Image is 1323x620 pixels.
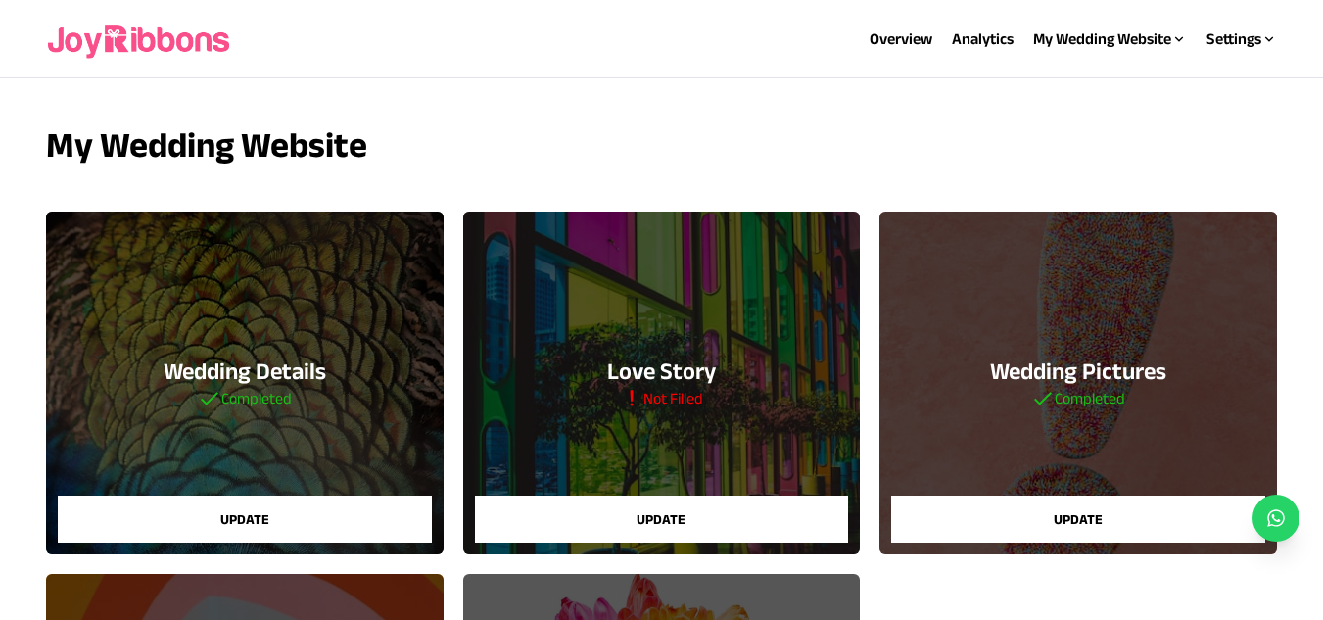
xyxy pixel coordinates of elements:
button: Update [58,496,431,543]
a: Wedding PicturesCompletedUpdate [879,212,1276,554]
h5: Completed [1031,387,1125,410]
img: joyribbons [46,8,234,71]
h3: Love Story [607,356,716,387]
h5: Not Filled [620,387,703,410]
a: Wedding DetailsCompletedUpdate [46,212,443,554]
h3: Wedding Pictures [990,356,1166,387]
button: Update [891,496,1264,543]
h5: Completed [198,387,292,410]
div: Settings [1206,27,1277,51]
h3: Wedding Details [164,356,326,387]
a: Analytics [952,30,1014,47]
h3: My Wedding Website [46,125,1276,165]
a: Overview [870,30,932,47]
div: My Wedding Website [1033,27,1187,51]
a: Love StoryNot FilledUpdate [463,212,860,554]
button: Update [475,496,848,543]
